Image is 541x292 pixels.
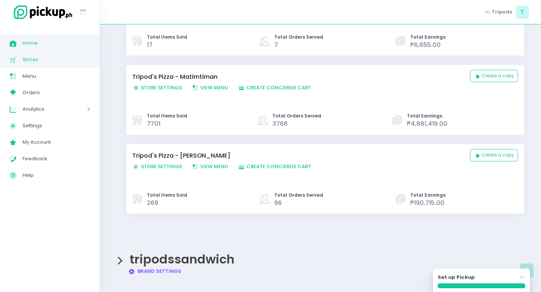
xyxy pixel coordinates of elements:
[147,192,187,199] span: Total Items Sold
[438,274,475,281] label: Set up Pickup
[23,88,90,98] span: Orders
[238,84,311,91] span: Create Concierge Cart
[132,84,182,91] span: Store Settings
[23,55,90,65] span: Stores
[109,245,532,275] div: tripodssandwich Brand Settings
[470,149,518,161] button: Create a copy
[9,4,73,20] img: logo
[274,199,282,207] span: 96
[130,251,234,268] span: tripodssandwich
[192,84,228,91] span: View Menu
[132,163,182,170] span: Store Settings
[23,38,90,48] span: Home
[410,192,446,199] span: Total Earnings
[132,84,192,92] a: Store Settings
[274,41,278,49] span: 7
[238,84,321,92] a: Create Concierge Cart
[23,104,66,114] span: Analytics
[128,268,182,275] a: Brand Settings
[23,121,90,131] span: Settings
[470,70,518,82] button: Create a copy
[147,34,187,41] span: Total Items Sold
[410,199,444,207] span: ₱190,715.00
[147,119,160,128] span: 7701
[485,8,491,16] span: Hi,
[132,151,462,160] a: Tripod's Pizza - [PERSON_NAME]
[147,113,187,119] span: Total Items Sold
[410,34,446,41] span: Total Earnings
[23,137,90,147] span: My Account
[492,8,512,16] span: Tripods
[274,34,323,41] span: Total Orders Served
[272,119,288,128] span: 3768
[132,72,462,81] a: Tripod's Pizza - Matimtiman
[147,199,158,207] span: 269
[272,113,321,119] span: Total Orders Served
[23,71,90,81] span: Menu
[238,163,311,170] span: Create Concierge Cart
[516,6,529,19] span: T
[147,41,153,49] span: 17
[132,163,192,170] a: Store Settings
[192,163,228,170] span: View Menu
[23,170,90,180] span: Help
[407,119,447,128] span: ₱4,881,419.00
[238,163,321,170] a: Create Concierge Cart
[410,41,441,49] span: ₱6,855.00
[192,84,238,92] a: View Menu
[23,154,90,164] span: Feedback
[407,113,447,119] span: Total Earnings
[192,163,238,170] a: View Menu
[274,192,323,199] span: Total Orders Served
